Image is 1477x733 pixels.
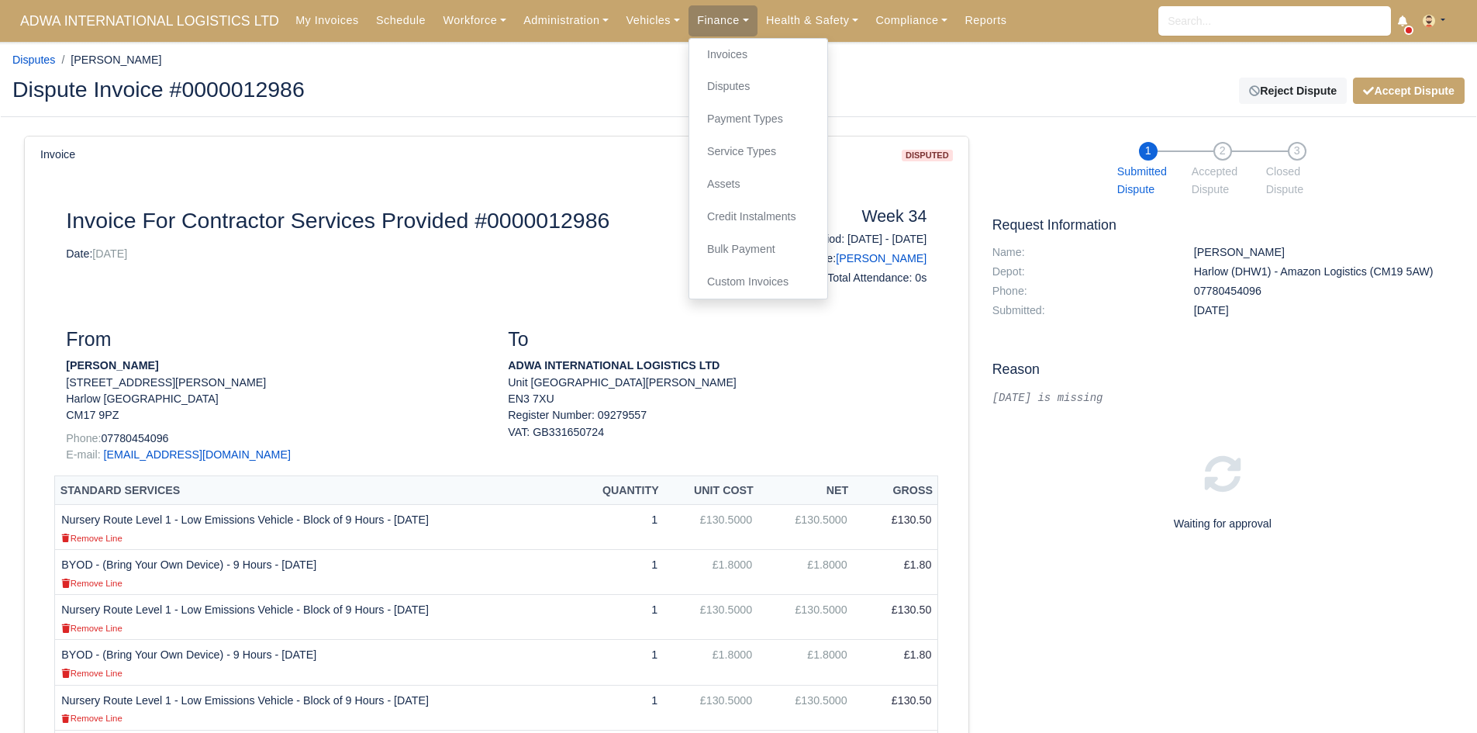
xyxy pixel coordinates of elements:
[854,476,938,505] th: Gross
[508,328,927,351] h3: To
[496,407,938,441] div: Register Number: 09279557
[695,39,821,71] a: Invoices
[66,432,101,444] span: Phone:
[695,266,821,299] a: Custom Invoices
[1192,163,1254,199] span: Accepted Dispute
[1194,304,1229,316] span: 3 hours ago
[287,5,368,36] a: My Invoices
[573,504,664,549] td: 1
[515,5,617,36] a: Administration
[66,246,706,262] p: Date:
[664,504,758,549] td: £130.5000
[981,304,1182,317] dt: Submitted:
[992,217,1453,233] h5: Request Information
[981,285,1182,298] dt: Phone:
[1353,78,1465,104] button: Accept Dispute
[573,640,664,685] td: 1
[981,246,1182,259] dt: Name:
[573,476,664,505] th: Quantity
[12,5,287,36] span: ADWA INTERNATIONAL LOGISTICS LTD
[695,201,821,233] a: Credit Instalments
[664,640,758,685] td: £1.8000
[688,5,757,36] a: Finance
[573,550,664,595] td: 1
[61,579,122,588] small: Remove Line
[92,247,127,260] span: [DATE]
[757,5,868,36] a: Health & Safety
[854,595,938,640] td: £130.50
[12,78,727,100] h2: Dispute Invoice #0000012986
[55,640,574,685] td: BYOD - (Bring Your Own Device) - 9 Hours - [DATE]
[66,375,485,391] p: [STREET_ADDRESS][PERSON_NAME]
[66,328,485,351] h3: From
[758,504,854,549] td: £130.5000
[1182,265,1465,278] dd: Harlow (DHW1) - Amazon Logistics (CM19 5AW)
[664,685,758,730] td: £130.5000
[434,5,515,36] a: Workforce
[695,71,821,103] a: Disputes
[61,714,122,723] small: Remove Line
[758,685,854,730] td: £130.5000
[1182,246,1465,259] dd: [PERSON_NAME]
[854,550,938,595] td: £1.80
[368,5,434,36] a: Schedule
[1117,163,1179,199] span: Submitted Dispute
[1288,142,1306,161] span: 3
[836,252,927,265] a: [PERSON_NAME]
[66,407,485,424] p: CM17 9PZ
[992,390,1453,406] div: [DATE] is missing
[508,424,927,441] div: VAT: GB331650724
[854,685,938,730] td: £130.50
[55,595,574,640] td: Nursery Route Level 1 - Low Emissions Vehicle - Block of 9 Hours - [DATE]
[104,448,291,461] a: [EMAIL_ADDRESS][DOMAIN_NAME]
[758,476,854,505] th: Net
[902,150,953,161] span: disputed
[981,265,1182,278] dt: Depot:
[55,51,161,69] li: [PERSON_NAME]
[1182,285,1465,298] dd: 07780454096
[508,375,927,391] p: Unit [GEOGRAPHIC_DATA][PERSON_NAME]
[61,621,122,634] a: Remove Line
[40,148,75,161] h6: Invoice
[508,391,927,407] p: EN3 7XU
[66,391,485,407] p: Harlow [GEOGRAPHIC_DATA]
[12,6,287,36] a: ADWA INTERNATIONAL LOGISTICS LTD
[695,136,821,168] a: Service Types
[61,531,122,544] a: Remove Line
[66,430,485,447] p: 07780454096
[1239,78,1347,104] a: Reject Dispute
[61,576,122,589] a: Remove Line
[758,550,854,595] td: £1.8000
[66,207,706,233] h2: Invoice For Contractor Services Provided #0000012986
[992,515,1453,533] p: Waiting for approval
[61,534,122,543] small: Remove Line
[1399,659,1477,733] iframe: Chat Widget
[55,504,574,549] td: Nursery Route Level 1 - Low Emissions Vehicle - Block of 9 Hours - [DATE]
[61,666,122,679] a: Remove Line
[1266,163,1328,199] span: Closed Dispute
[55,550,574,595] td: BYOD - (Bring Your Own Device) - 9 Hours - [DATE]
[1158,6,1391,36] input: Search...
[55,685,574,730] td: Nursery Route Level 1 - Low Emissions Vehicle - Block of 9 Hours - [DATE]
[758,640,854,685] td: £1.8000
[664,476,758,505] th: Unit Cost
[695,233,821,266] a: Bulk Payment
[854,640,938,685] td: £1.80
[61,624,122,633] small: Remove Line
[61,711,122,724] a: Remove Line
[1139,142,1158,161] span: 1
[695,168,821,201] a: Assets
[508,359,720,372] strong: ADWA INTERNATIONAL LOGISTICS LTD
[12,54,55,66] a: Disputes
[617,5,688,36] a: Vehicles
[66,359,158,372] strong: [PERSON_NAME]
[854,504,938,549] td: £130.50
[695,103,821,136] a: Payment Types
[664,595,758,640] td: £130.5000
[1213,142,1232,161] span: 2
[55,476,574,505] th: Standard Services
[758,595,854,640] td: £130.5000
[867,5,956,36] a: Compliance
[992,361,1453,378] h5: Reason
